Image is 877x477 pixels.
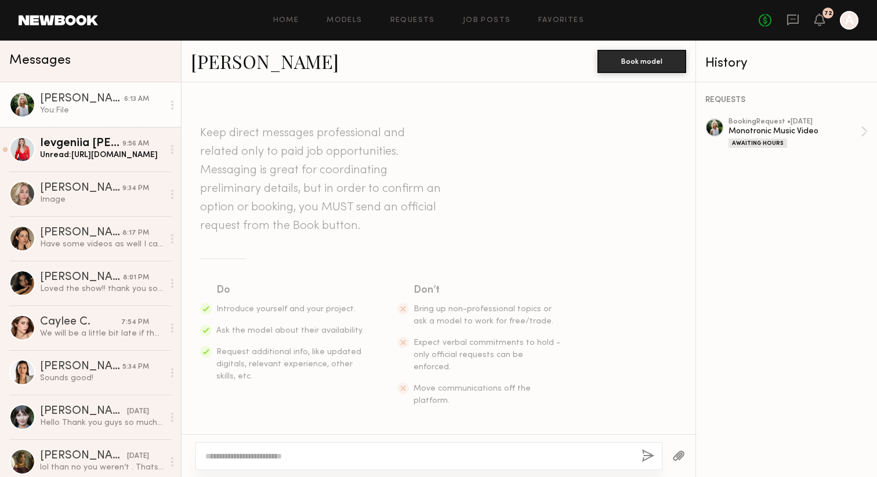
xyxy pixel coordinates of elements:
[40,328,164,339] div: We will be a little bit late if that’s alright?
[40,272,123,283] div: [PERSON_NAME]
[273,17,299,24] a: Home
[121,317,149,328] div: 7:54 PM
[123,272,149,283] div: 8:01 PM
[200,124,444,235] header: Keep direct messages professional and related only to paid job opportunities. Messaging is great ...
[122,183,149,194] div: 9:34 PM
[597,50,686,73] button: Book model
[729,118,868,148] a: bookingRequest •[DATE]Monotronic Music VideoAwaiting Hours
[40,417,164,428] div: Hello Thank you guys so much for Would love to work with you again! Grateful!
[705,57,868,70] div: History
[122,228,149,239] div: 8:17 PM
[414,339,560,371] span: Expect verbal commitments to hold - only official requests can be enforced.
[327,17,362,24] a: Models
[40,406,127,417] div: [PERSON_NAME]
[705,96,868,104] div: REQUESTS
[216,282,365,298] div: Do
[40,150,164,161] div: Unread: [URL][DOMAIN_NAME]
[840,11,858,30] a: A
[40,93,124,105] div: [PERSON_NAME]
[414,385,531,405] span: Move communications off the platform.
[40,194,164,205] div: Image
[9,54,71,67] span: Messages
[414,282,562,298] div: Don’t
[40,361,122,373] div: [PERSON_NAME]
[122,362,149,373] div: 5:34 PM
[40,183,122,194] div: [PERSON_NAME]
[127,451,149,462] div: [DATE]
[122,139,149,150] div: 9:56 AM
[597,56,686,65] a: Book model
[127,406,149,417] div: [DATE]
[216,305,356,313] span: Introduce yourself and your project.
[40,462,164,473] div: lol than no you weren’t . Thats a base Ecom rate not even including usage
[40,105,164,116] div: You: File
[40,283,164,294] div: Loved the show!! thank you so much :)
[729,126,861,137] div: Monotronic Music Video
[538,17,584,24] a: Favorites
[216,327,364,334] span: Ask the model about their availability.
[824,10,832,17] div: 72
[40,450,127,462] div: [PERSON_NAME]
[463,17,511,24] a: Job Posts
[40,227,122,239] div: [PERSON_NAME]
[390,17,435,24] a: Requests
[40,138,122,150] div: Ievgeniia [PERSON_NAME]
[40,316,121,328] div: Caylee C.
[729,139,787,148] div: Awaiting Hours
[40,239,164,250] div: Have some videos as well I can send but won’t let me attach in here, I can text to angel if that ...
[124,94,149,105] div: 6:13 AM
[414,305,553,325] span: Bring up non-professional topics or ask a model to work for free/trade.
[191,49,339,74] a: [PERSON_NAME]
[40,373,164,384] div: Sounds good!
[216,348,361,380] span: Request additional info, like updated digitals, relevant experience, other skills, etc.
[729,118,861,126] div: booking Request • [DATE]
